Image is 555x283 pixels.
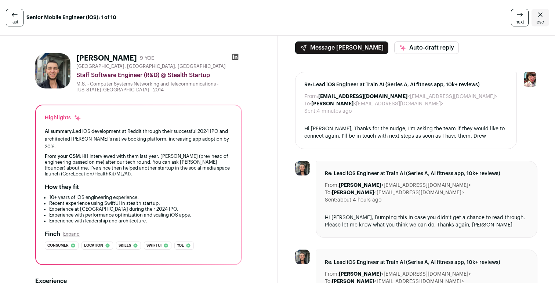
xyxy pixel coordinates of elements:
button: Auto-draft reply [394,41,459,54]
b: [PERSON_NAME] [332,190,374,195]
b: [EMAIL_ADDRESS][DOMAIN_NAME] [318,94,407,99]
button: Expand [63,231,80,237]
dt: From: [304,93,318,100]
img: 2ffc7c18b5d0cd06e04dd93f9050a59c38de0c65a03ad433a6eae6d6cd1afe73.jpg [35,53,70,88]
span: next [515,19,524,25]
li: 10+ years of iOS engineering experience. [49,195,232,200]
dt: Sent: [304,108,317,115]
img: 2ffc7c18b5d0cd06e04dd93f9050a59c38de0c65a03ad433a6eae6d6cd1afe73.jpg [295,250,310,264]
a: Close [532,9,549,26]
div: Highlights [45,114,81,121]
b: [PERSON_NAME] [339,183,381,188]
span: Yoe [177,242,184,249]
button: Message [PERSON_NAME] [295,41,388,54]
span: AI summary: [45,129,73,134]
li: Recent experience using SwiftUI in stealth startup. [49,200,232,206]
dd: about 4 hours ago [337,196,381,204]
dt: Sent: [325,196,337,204]
h2: Finch [45,230,60,239]
dd: <[EMAIL_ADDRESS][DOMAIN_NAME]> [332,189,464,196]
span: [GEOGRAPHIC_DATA], [GEOGRAPHIC_DATA], [GEOGRAPHIC_DATA] [76,64,226,69]
div: M.S. - Computer Systems Networking and Telecommunications - [US_STATE][GEOGRAPHIC_DATA] - 2014 [76,81,242,93]
dd: <[EMAIL_ADDRESS][DOMAIN_NAME]> [311,100,443,108]
img: 14759586-medium_jpg [523,72,537,87]
span: Location [84,242,103,249]
dt: To: [304,100,311,108]
li: Experience with leadership and architecture. [49,218,232,224]
span: last [11,19,18,25]
div: Hi I interviewed with them last year. [PERSON_NAME] (prev head of engineering passed on me) after... [45,153,232,177]
h2: How they fit [45,183,79,192]
a: next [511,9,529,26]
span: From your CSM: [45,154,81,159]
b: [PERSON_NAME] [311,101,353,106]
img: 2ffc7c18b5d0cd06e04dd93f9050a59c38de0c65a03ad433a6eae6d6cd1afe73.jpg [295,161,310,175]
span: Re: Lead iOS Engineer at Train AI (Series A, AI fitness app, 10k+ reviews) [304,81,508,88]
dd: 4 minutes ago [317,108,352,115]
span: Consumer [47,242,69,249]
span: Skills [119,242,131,249]
h1: [PERSON_NAME] [76,53,137,64]
dt: From: [325,182,339,189]
div: 9 YOE [140,55,154,62]
dd: <[EMAIL_ADDRESS][DOMAIN_NAME]> [339,182,471,189]
dt: From: [325,271,339,278]
div: Hi [PERSON_NAME], Bumping this in case you didn’t get a chance to read through. Please let me kno... [325,214,528,229]
li: Experience with performance optimization and scaling iOS apps. [49,212,232,218]
span: Swiftui [146,242,162,249]
div: Staff Software Engineer (R&D) @ Stealth Startup [76,71,242,80]
span: esc [537,19,544,25]
strong: Senior Mobile Engineer (iOS): 1 of 10 [26,14,116,21]
span: Re: Lead iOS Engineer at Train AI (Series A, AI fitness app, 10k+ reviews) [325,170,528,177]
dd: <[EMAIL_ADDRESS][DOMAIN_NAME]> [318,93,497,100]
dd: <[EMAIL_ADDRESS][DOMAIN_NAME]> [339,271,471,278]
dt: To: [325,189,332,196]
div: Led iOS development at Reddit through their successful 2024 IPO and architected [PERSON_NAME]'s n... [45,127,232,150]
b: [PERSON_NAME] [339,272,381,277]
div: Hi [PERSON_NAME], Thanks for the nudge, I'm asking the team if they would like to connect again. ... [304,125,508,140]
li: Experience at [GEOGRAPHIC_DATA] during their 2024 IPO. [49,206,232,212]
a: last [6,9,23,26]
span: Re: Lead iOS Engineer at Train AI (Series A, AI fitness app, 10k+ reviews) [325,259,528,266]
